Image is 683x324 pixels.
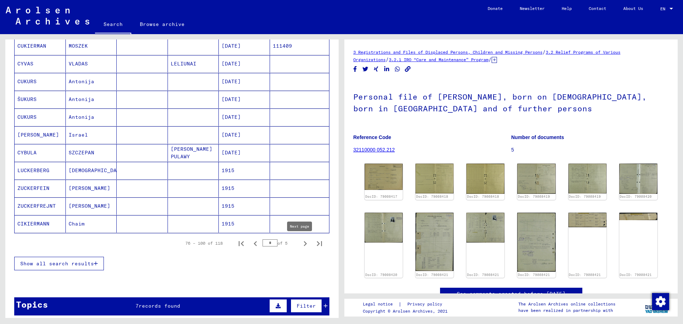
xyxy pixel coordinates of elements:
mat-cell: Antonija [66,108,117,126]
a: Privacy policy [402,301,451,308]
div: 76 – 100 of 118 [185,240,223,246]
mat-cell: [PERSON_NAME] [15,126,66,144]
img: 002.jpg [365,213,403,243]
img: 004.jpg [568,213,607,227]
button: Show all search results [14,257,104,270]
button: Next page [298,236,312,250]
h1: Personal file of [PERSON_NAME], born on [DEMOGRAPHIC_DATA], born in [GEOGRAPHIC_DATA] and of furt... [353,80,669,123]
a: DocID: 79008420 [365,273,397,277]
mat-cell: ZUCKERFEIN [15,180,66,197]
mat-cell: 1915 [219,162,270,179]
b: Reference Code [353,134,391,140]
mat-cell: [DATE] [219,91,270,108]
mat-cell: [DEMOGRAPHIC_DATA] [66,162,117,179]
mat-cell: [PERSON_NAME] [66,197,117,215]
a: DocID: 79008419 [518,195,550,198]
mat-cell: LELIUNAI [168,55,219,73]
img: 001.jpg [415,213,454,271]
mat-cell: [DATE] [219,73,270,90]
mat-cell: 111409 [270,37,329,55]
a: DocID: 79008418 [416,195,448,198]
mat-cell: 1915 [219,215,270,233]
span: Show all search results [20,260,94,267]
img: 001.jpg [415,164,454,193]
span: / [386,56,389,63]
mat-cell: SZCZEPAN [66,144,117,161]
a: Legal notice [363,301,398,308]
button: Share on Xing [372,65,380,74]
a: Browse archive [131,16,193,33]
mat-cell: CUKIERMAN [15,37,66,55]
mat-cell: 1915 [219,197,270,215]
button: Previous page [248,236,263,250]
img: 001.jpg [517,164,555,193]
img: 005.jpg [619,213,657,220]
a: DocID: 79008419 [569,195,601,198]
mat-cell: [DATE] [219,144,270,161]
p: 5 [511,146,669,154]
b: Number of documents [511,134,564,140]
img: 001.jpg [619,164,657,194]
mat-cell: CIKIERMANN [15,215,66,233]
a: Search [95,16,131,34]
mat-cell: CUKURS [15,108,66,126]
mat-cell: [DATE] [219,55,270,73]
button: Copy link [404,65,412,74]
p: The Arolsen Archives online collections [518,301,615,307]
mat-cell: LUCKERBERG [15,162,66,179]
mat-cell: [DATE] [219,37,270,55]
div: | [363,301,451,308]
mat-cell: Antonija [66,91,117,108]
a: DocID: 79008417 [365,195,397,198]
a: DocID: 79008421 [569,273,601,277]
button: Filter [291,299,322,313]
a: 3.2.1 IRO “Care and Maintenance” Program [389,57,488,62]
span: / [542,49,546,55]
img: Zustimmung ändern [652,293,669,310]
mat-cell: Chaim [66,215,117,233]
span: records found [139,303,180,309]
mat-select-trigger: EN [660,6,665,11]
mat-cell: CYBULA [15,144,66,161]
mat-cell: 1915 [219,180,270,197]
mat-cell: Antonija [66,73,117,90]
a: 3 Registrations and Files of Displaced Persons, Children and Missing Persons [353,49,542,55]
p: have been realized in partnership with [518,307,615,314]
button: First page [234,236,248,250]
img: 002.jpg [466,164,504,193]
button: Share on WhatsApp [394,65,401,74]
a: 32110000 052.212 [353,147,395,153]
button: Share on Twitter [362,65,369,74]
span: Filter [297,303,316,309]
mat-cell: ŠUKURS [15,91,66,108]
mat-cell: [DATE] [219,126,270,144]
button: Share on LinkedIn [383,65,391,74]
p: Copyright © Arolsen Archives, 2021 [363,308,451,314]
img: 002.jpg [466,213,504,243]
a: DocID: 79008421 [467,273,499,277]
mat-cell: CUKURS [15,73,66,90]
a: DocID: 79008418 [467,195,499,198]
img: 001.jpg [365,164,403,190]
a: DocID: 79008421 [518,273,550,277]
mat-cell: ZUCKERFREJNT [15,197,66,215]
button: Share on Facebook [351,65,359,74]
div: of 5 [263,240,298,246]
img: yv_logo.png [644,298,670,316]
mat-cell: [PERSON_NAME] PULAWY [168,144,219,161]
img: 003.jpg [517,213,555,272]
button: Last page [312,236,327,250]
a: DocID: 79008420 [620,195,652,198]
mat-cell: CYVAS [15,55,66,73]
mat-cell: [PERSON_NAME] [66,180,117,197]
a: DocID: 79008421 [620,273,652,277]
img: 002.jpg [568,164,607,193]
mat-cell: [DATE] [219,108,270,126]
div: Topics [16,298,48,311]
mat-cell: Israel [66,126,117,144]
a: See comments created before [DATE] [457,290,566,298]
a: DocID: 79008421 [416,273,448,277]
mat-cell: MOSZEK [66,37,117,55]
span: 7 [136,303,139,309]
